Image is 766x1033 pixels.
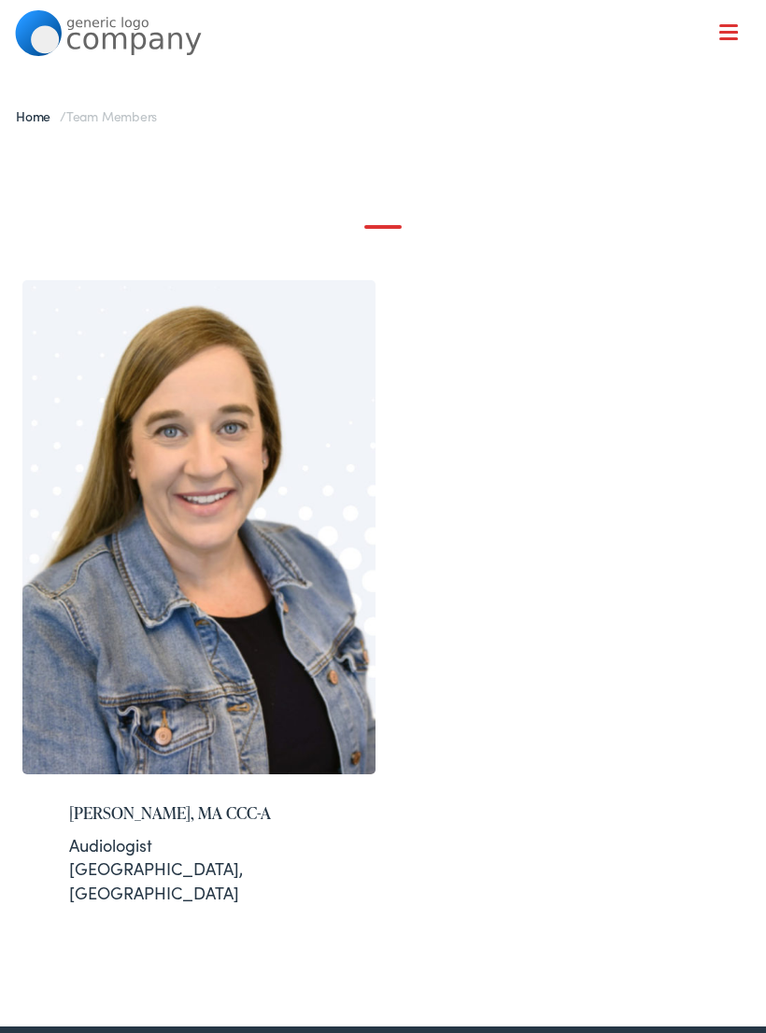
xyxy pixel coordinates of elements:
a: Home [16,106,60,125]
div: [GEOGRAPHIC_DATA], [GEOGRAPHIC_DATA] [69,833,329,904]
span: Team Members [66,106,157,125]
div: Audiologist [69,833,329,856]
h2: [PERSON_NAME], MA CCC-A [69,802,329,823]
span: / [16,106,157,125]
a: What We Offer [29,75,750,133]
a: [PERSON_NAME], MA CCC-A Audiologist[GEOGRAPHIC_DATA], [GEOGRAPHIC_DATA] [22,280,376,932]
